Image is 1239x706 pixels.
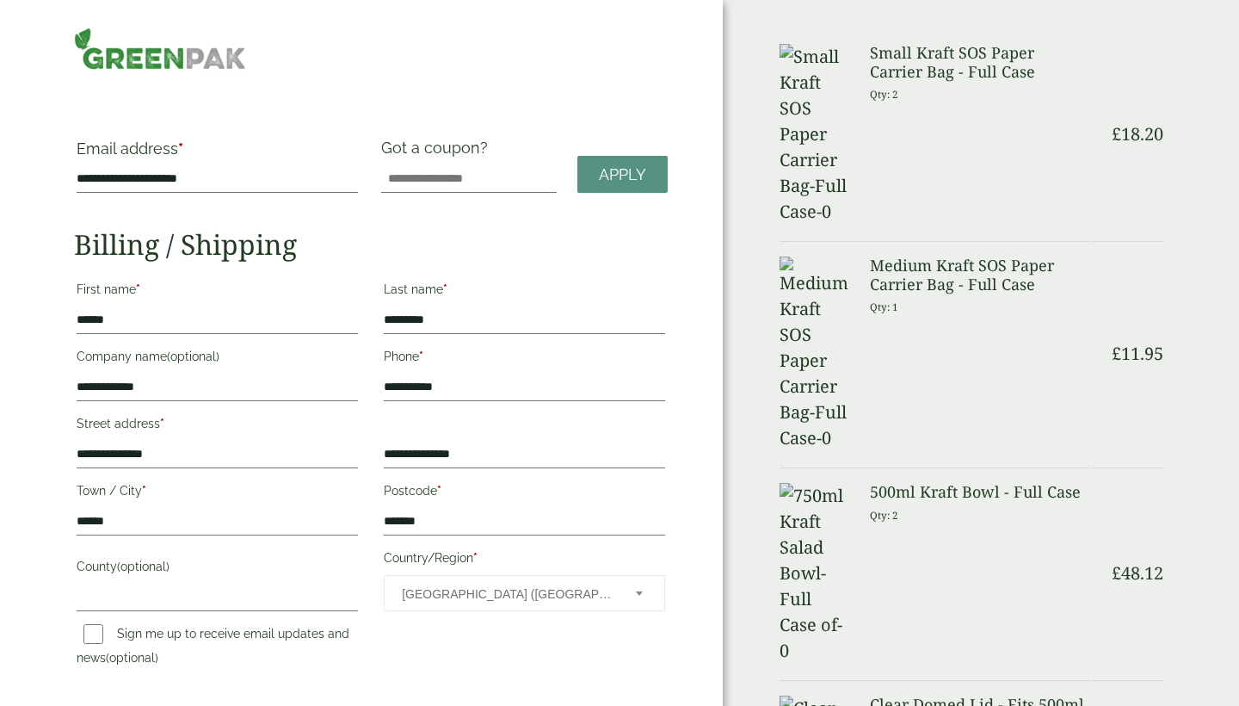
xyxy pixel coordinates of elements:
img: GreenPak Supplies [74,28,246,70]
label: Email address [77,141,358,165]
label: First name [77,277,358,307]
small: Qty: 2 [870,88,898,101]
label: Sign me up to receive email updates and news [77,627,349,670]
small: Qty: 1 [870,300,898,313]
span: United Kingdom (UK) [402,576,613,612]
small: Qty: 2 [870,509,898,522]
label: Country/Region [384,546,665,575]
h3: Medium Kraft SOS Paper Carrier Bag - Full Case [870,257,1089,294]
bdi: 18.20 [1112,122,1163,146]
span: (optional) [106,651,158,665]
abbr: required [443,282,447,296]
label: Last name [384,277,665,307]
abbr: required [419,350,423,363]
span: (optional) [167,350,219,363]
h3: Small Kraft SOS Paper Carrier Bag - Full Case [870,44,1089,81]
abbr: required [437,484,441,498]
label: County [77,554,358,584]
label: Got a coupon? [381,139,495,165]
input: Sign me up to receive email updates and news(optional) [83,624,103,644]
bdi: 48.12 [1112,561,1163,585]
img: Small Kraft SOS Paper Carrier Bag-Full Case-0 [780,44,849,225]
span: £ [1112,561,1121,585]
bdi: 11.95 [1112,342,1163,365]
h2: Billing / Shipping [74,228,668,261]
abbr: required [136,282,140,296]
abbr: required [160,417,164,430]
img: Medium Kraft SOS Paper Carrier Bag-Full Case-0 [780,257,849,451]
abbr: required [142,484,146,498]
label: Town / City [77,479,358,508]
img: 750ml Kraft Salad Bowl-Full Case of-0 [780,483,849,664]
span: Country/Region [384,575,665,611]
label: Phone [384,344,665,374]
h3: 500ml Kraft Bowl - Full Case [870,483,1089,502]
span: Apply [599,165,646,184]
abbr: required [473,551,478,565]
span: £ [1112,342,1121,365]
span: £ [1112,122,1121,146]
label: Postcode [384,479,665,508]
span: (optional) [117,560,170,573]
label: Company name [77,344,358,374]
label: Street address [77,412,358,441]
abbr: required [178,139,183,158]
a: Apply [577,156,668,193]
